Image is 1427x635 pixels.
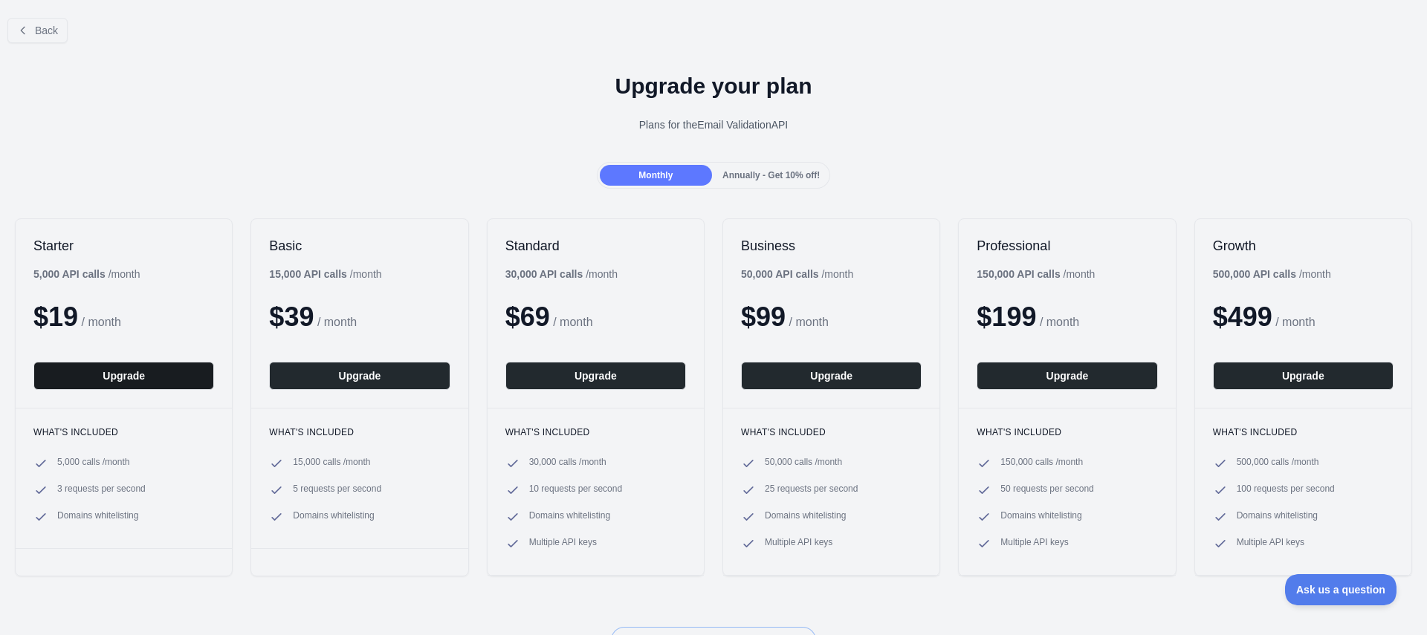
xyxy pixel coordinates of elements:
span: / month [553,316,592,328]
span: $ 199 [977,302,1036,332]
button: Upgrade [505,362,686,390]
span: / month [789,316,829,328]
span: $ 99 [741,302,786,332]
button: Upgrade [977,362,1157,390]
iframe: Toggle Customer Support [1285,574,1397,605]
button: Upgrade [741,362,922,390]
span: / month [1040,316,1079,328]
